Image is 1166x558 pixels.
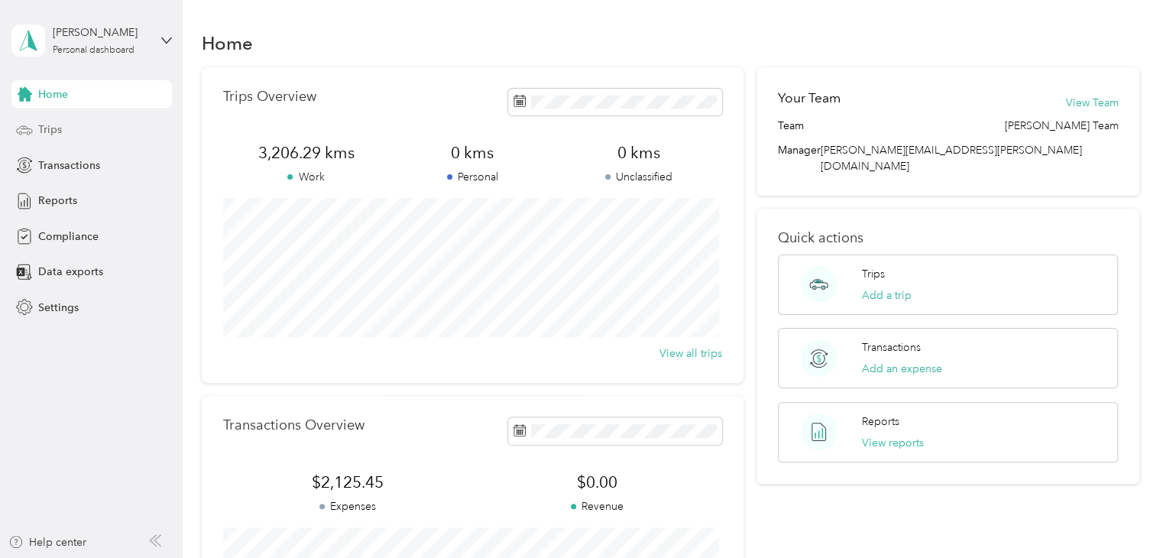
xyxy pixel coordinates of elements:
[778,230,1118,246] p: Quick actions
[472,472,721,493] span: $0.00
[38,229,99,245] span: Compliance
[778,89,840,108] h2: Your Team
[862,339,921,355] p: Transactions
[862,435,924,451] button: View reports
[659,346,722,362] button: View all trips
[778,142,821,174] span: Manager
[1065,95,1118,111] button: View Team
[1004,118,1118,134] span: [PERSON_NAME] Team
[1080,472,1166,558] iframe: Everlance-gr Chat Button Frame
[862,266,885,282] p: Trips
[38,86,68,102] span: Home
[555,142,722,164] span: 0 kms
[38,300,79,316] span: Settings
[862,361,942,377] button: Add an expense
[389,169,555,185] p: Personal
[38,193,77,209] span: Reports
[223,169,390,185] p: Work
[472,498,721,514] p: Revenue
[38,157,100,174] span: Transactions
[778,118,804,134] span: Team
[862,414,899,430] p: Reports
[223,142,390,164] span: 3,206.29 kms
[862,287,912,303] button: Add a trip
[389,142,555,164] span: 0 kms
[555,169,722,185] p: Unclassified
[38,122,62,138] span: Trips
[53,24,148,41] div: [PERSON_NAME]
[53,46,134,55] div: Personal dashboard
[202,35,253,51] h1: Home
[38,264,103,280] span: Data exports
[223,498,472,514] p: Expenses
[223,417,364,433] p: Transactions Overview
[223,89,316,105] p: Trips Overview
[8,534,86,550] button: Help center
[821,144,1082,173] span: [PERSON_NAME][EMAIL_ADDRESS][PERSON_NAME][DOMAIN_NAME]
[223,472,472,493] span: $2,125.45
